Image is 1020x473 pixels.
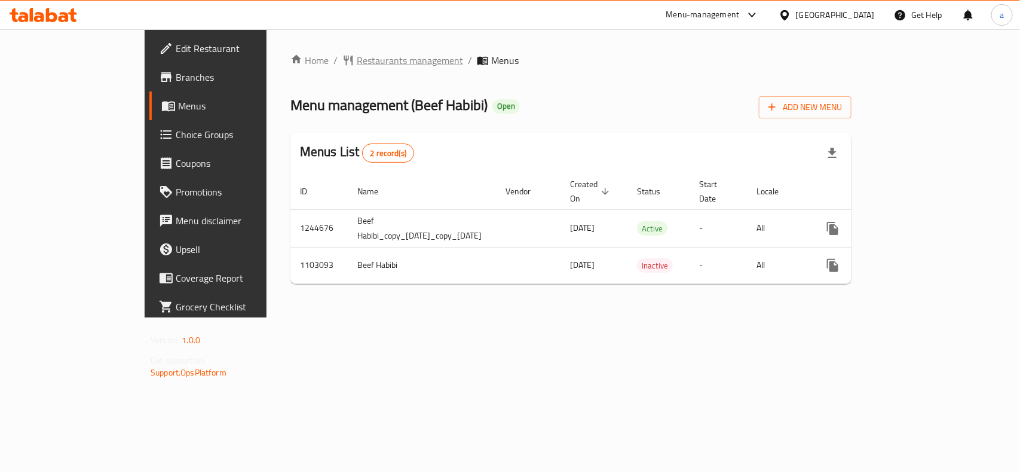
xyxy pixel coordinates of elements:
div: Total records count [362,144,414,163]
span: Locale [757,184,795,199]
td: All [748,247,809,283]
li: / [468,53,472,68]
span: Name [357,184,394,199]
span: Add New Menu [768,100,842,115]
a: Promotions [149,178,315,206]
span: Choice Groups [176,127,305,142]
table: enhanced table [290,173,943,284]
span: Promotions [176,185,305,199]
h2: Menus List [300,143,414,163]
span: Vendor [506,184,546,199]
span: Inactive [637,259,673,273]
span: Coverage Report [176,271,305,285]
span: Restaurants management [357,53,463,68]
span: 1.0.0 [182,332,200,348]
span: [DATE] [570,220,595,236]
a: Choice Groups [149,120,315,149]
span: Open [492,101,520,111]
span: Menu management ( Beef Habibi ) [290,91,488,118]
td: 1244676 [290,209,348,247]
button: Add New Menu [759,96,851,118]
div: [GEOGRAPHIC_DATA] [796,8,875,22]
div: Open [492,99,520,114]
a: Coverage Report [149,264,315,292]
span: Version: [151,332,180,348]
div: Active [637,221,667,236]
div: Inactive [637,258,673,273]
button: more [819,214,847,243]
a: Coupons [149,149,315,178]
span: Grocery Checklist [176,300,305,314]
span: Created On [570,177,613,206]
td: - [690,247,748,283]
td: 1103093 [290,247,348,283]
a: Grocery Checklist [149,292,315,321]
nav: breadcrumb [290,53,851,68]
a: Support.OpsPlatform [151,365,226,380]
td: All [748,209,809,247]
span: Status [637,184,676,199]
a: Upsell [149,235,315,264]
span: Active [637,222,667,236]
span: Menu disclaimer [176,213,305,228]
a: Branches [149,63,315,91]
span: a [1000,8,1004,22]
div: Export file [818,139,847,167]
td: - [690,209,748,247]
span: ID [300,184,323,199]
span: 2 record(s) [363,148,413,159]
th: Actions [809,173,943,210]
a: Restaurants management [342,53,463,68]
span: Menus [491,53,519,68]
span: Menus [178,99,305,113]
div: Menu-management [666,8,740,22]
span: Upsell [176,242,305,257]
button: Change Status [847,251,876,280]
span: Get support on: [151,353,206,368]
td: Beef Habibi [348,247,496,283]
span: Edit Restaurant [176,41,305,56]
td: Beef Habibi_copy_[DATE]_copy_[DATE] [348,209,496,247]
a: Menus [149,91,315,120]
button: Change Status [847,214,876,243]
button: more [819,251,847,280]
span: [DATE] [570,257,595,273]
span: Start Date [700,177,733,206]
a: Edit Restaurant [149,34,315,63]
span: Coupons [176,156,305,170]
a: Menu disclaimer [149,206,315,235]
span: Branches [176,70,305,84]
li: / [333,53,338,68]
